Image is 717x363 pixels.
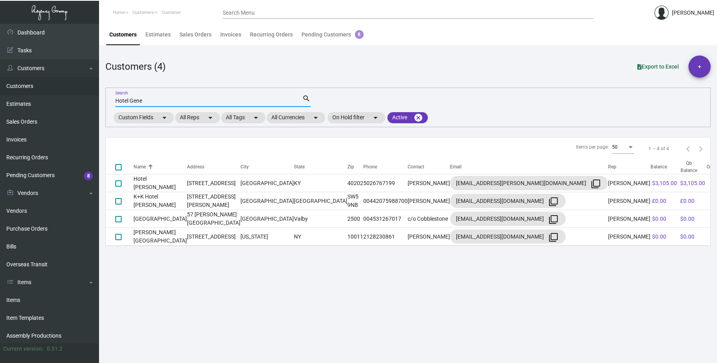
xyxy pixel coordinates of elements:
div: Qb Balance [680,160,705,174]
td: [GEOGRAPHIC_DATA] [240,210,294,228]
div: State [294,163,305,170]
td: c/o Cobblestone [408,210,450,228]
td: 40202 [347,174,363,192]
td: 2128230861 [363,228,408,246]
td: $3,105.00 [679,174,707,192]
span: £0.00 [652,198,666,204]
div: Items per page: [576,143,609,151]
img: admin@bootstrapmaster.com [654,6,669,20]
div: Zip [347,163,363,170]
div: City [240,163,249,170]
button: Previous page [682,142,694,155]
button: Export to Excel [631,59,685,74]
div: Sales Orders [179,31,212,39]
td: 5026767199 [363,174,408,192]
div: Rep [608,163,650,170]
span: Customers [132,10,154,15]
td: 2500 [347,210,363,228]
div: Contact [408,163,424,170]
mat-icon: search [302,94,311,103]
span: $0.00 [652,216,666,222]
div: 0.51.2 [47,345,63,353]
div: Estimates [145,31,171,39]
span: Home [113,10,125,15]
td: SW5 9NB [347,192,363,210]
div: Balance [650,163,679,170]
td: [PERSON_NAME] [608,210,650,228]
div: Name [133,163,146,170]
div: Customers [109,31,137,39]
td: £0.00 [679,192,707,210]
div: Current version: [3,345,44,353]
td: [PERSON_NAME] [408,192,450,210]
td: [PERSON_NAME][GEOGRAPHIC_DATA] [133,228,187,246]
td: 57 [PERSON_NAME][GEOGRAPHIC_DATA] [187,210,240,228]
div: [EMAIL_ADDRESS][DOMAIN_NAME] [456,212,560,225]
div: Contact [408,163,450,170]
div: Zip [347,163,354,170]
td: NY [294,228,347,246]
mat-select: Items per page: [612,145,634,150]
td: [PERSON_NAME] [608,192,650,210]
div: Address [187,163,204,170]
td: 10011 [347,228,363,246]
mat-icon: filter_none [549,233,558,242]
td: [PERSON_NAME] [408,228,450,246]
mat-chip: Custom Fields [114,112,174,123]
mat-icon: cancel [414,113,423,122]
td: Valby [294,210,347,228]
div: Invoices [220,31,241,39]
div: Phone [363,163,377,170]
td: 004531267017 [363,210,408,228]
mat-icon: arrow_drop_down [251,113,261,122]
td: K+K Hotel [PERSON_NAME] [133,192,187,210]
div: State [294,163,347,170]
td: $0.00 [679,210,707,228]
td: 00442075988700 [363,192,408,210]
mat-chip: All Tags [221,112,265,123]
mat-icon: filter_none [549,197,558,206]
th: Email [450,160,608,174]
td: KY [294,174,347,192]
div: Address [187,163,240,170]
td: [GEOGRAPHIC_DATA] [294,192,347,210]
mat-icon: arrow_drop_down [371,113,380,122]
td: [PERSON_NAME] [408,174,450,192]
mat-chip: All Reps [175,112,220,123]
td: Hotel [PERSON_NAME] [133,174,187,192]
div: [EMAIL_ADDRESS][DOMAIN_NAME] [456,195,560,207]
button: + [688,55,711,78]
div: Recurring Orders [250,31,293,39]
div: Name [133,163,187,170]
td: [STREET_ADDRESS] [187,174,240,192]
div: Pending Customers [301,31,364,39]
mat-icon: filter_none [591,179,601,189]
button: Next page [694,142,707,155]
div: Customers (4) [105,59,166,74]
span: Customer [162,10,181,15]
td: [PERSON_NAME] [608,174,650,192]
div: [PERSON_NAME] [672,9,714,17]
td: [STREET_ADDRESS] [187,228,240,246]
mat-icon: filter_none [549,215,558,224]
td: [GEOGRAPHIC_DATA] [133,210,187,228]
span: $3,105.00 [652,180,677,186]
mat-icon: arrow_drop_down [160,113,169,122]
div: 1 – 4 of 4 [648,145,669,152]
div: [EMAIL_ADDRESS][DOMAIN_NAME] [456,230,560,243]
td: [GEOGRAPHIC_DATA] [240,174,294,192]
mat-chip: Active [387,112,428,123]
td: [GEOGRAPHIC_DATA] [240,192,294,210]
div: City [240,163,294,170]
div: Qb Balance [680,160,698,174]
td: [STREET_ADDRESS][PERSON_NAME] [187,192,240,210]
div: [EMAIL_ADDRESS][PERSON_NAME][DOMAIN_NAME] [456,177,602,189]
div: Rep [608,163,616,170]
mat-icon: arrow_drop_down [206,113,215,122]
td: $0.00 [679,228,707,246]
span: + [698,55,701,78]
td: [PERSON_NAME] [608,228,650,246]
span: Export to Excel [637,63,679,70]
div: Balance [650,163,667,170]
mat-chip: On Hold filter [328,112,385,123]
